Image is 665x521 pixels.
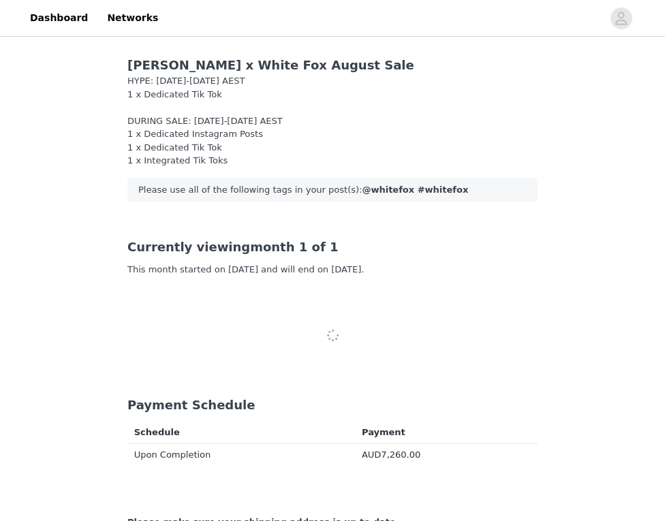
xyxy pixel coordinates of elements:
td: Upon Completion [127,443,355,466]
th: Payment [355,421,538,443]
a: Networks [99,3,166,33]
div: Payment Schedule [127,396,538,414]
div: avatar [615,7,628,29]
div: Please use all of the following tags in your post(s): [127,178,538,202]
span: This month started on [DATE] and will end on [DATE]. [127,264,364,274]
th: Schedule [127,421,355,443]
span: month 1 of 1 [127,240,339,254]
span: Currently viewing [127,240,250,254]
div: HYPE: [DATE]-[DATE] AEST 1 x Dedicated Tik Tok DURING SALE: [DATE]-[DATE] AEST 1 x Dedicated Inst... [127,74,538,168]
span: [PERSON_NAME] x White Fox August Sale [127,58,414,72]
span: AUD7,260.00 [362,449,420,460]
a: Dashboard [22,3,96,33]
strong: @whitefox #whitefox [362,185,468,195]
